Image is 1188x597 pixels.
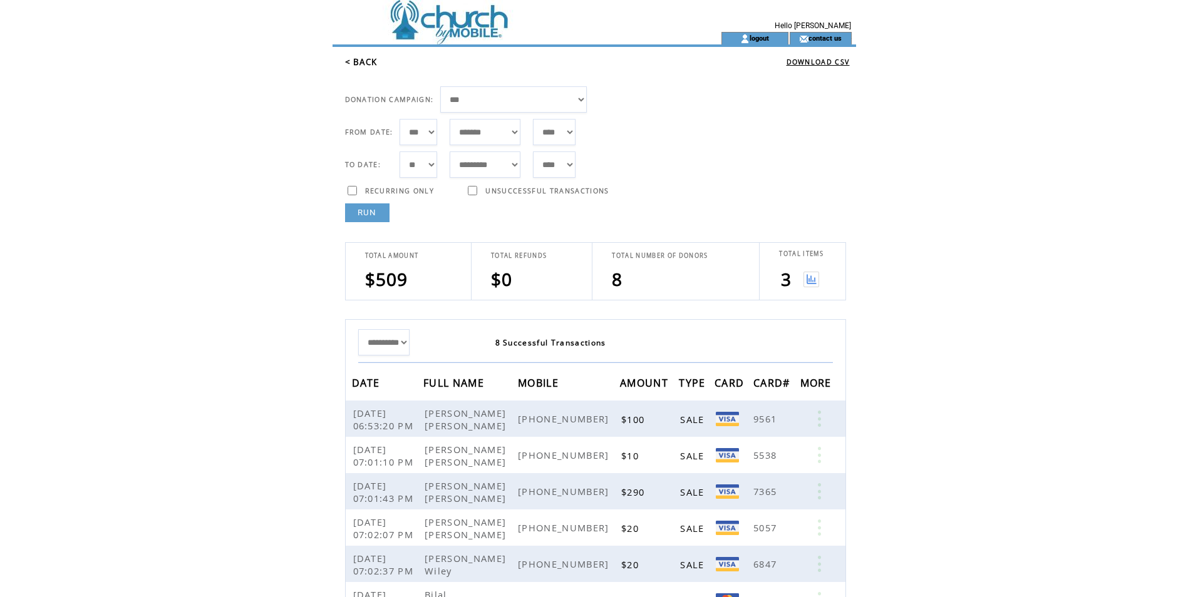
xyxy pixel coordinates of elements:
span: TYPE [679,373,708,396]
span: [PHONE_NUMBER] [518,558,612,570]
a: logout [750,34,769,42]
span: [DATE] 06:53:20 PM [353,407,417,432]
span: [PHONE_NUMBER] [518,412,612,425]
span: [DATE] 07:02:07 PM [353,516,417,541]
span: 5538 [753,449,780,461]
a: AMOUNT [620,379,671,386]
span: $0 [491,267,513,291]
span: 8 [612,267,622,291]
span: FROM DATE: [345,128,393,136]
span: 5057 [753,521,780,534]
span: MORE [800,373,835,396]
span: $10 [621,449,642,462]
span: 6847 [753,558,780,570]
span: [DATE] 07:01:43 PM [353,479,417,504]
img: Visa [716,521,739,535]
span: [PHONE_NUMBER] [518,449,612,461]
span: $20 [621,522,642,534]
img: contact_us_icon.gif [799,34,808,44]
img: View graph [803,272,819,287]
span: [PERSON_NAME] [PERSON_NAME] [425,443,509,468]
span: DATE [352,373,383,396]
span: [PERSON_NAME] [PERSON_NAME] [425,407,509,432]
span: FULL NAME [423,373,487,396]
span: $509 [365,267,408,291]
span: CARD [715,373,747,396]
span: TOTAL AMOUNT [365,252,419,260]
span: [PERSON_NAME] [PERSON_NAME] [425,516,509,541]
span: AMOUNT [620,373,671,396]
a: FULL NAME [423,379,487,386]
img: Visa [716,557,739,571]
a: contact us [808,34,842,42]
span: SALE [680,486,707,498]
span: [PHONE_NUMBER] [518,485,612,497]
a: CARD# [753,379,793,386]
span: Hello [PERSON_NAME] [775,21,851,30]
span: MOBILE [518,373,562,396]
span: CARD# [753,373,793,396]
a: MOBILE [518,379,562,386]
a: RUN [345,203,390,222]
span: DONATION CAMPAIGN: [345,95,434,104]
span: $20 [621,558,642,571]
span: SALE [680,413,707,426]
span: [PERSON_NAME] Wiley [425,552,506,577]
span: [DATE] 07:02:37 PM [353,552,417,577]
span: $290 [621,486,648,498]
span: UNSUCCESSFUL TRANSACTIONS [485,186,609,195]
span: [DATE] 07:01:10 PM [353,443,417,468]
a: DATE [352,379,383,386]
span: SALE [680,558,707,571]
span: TOTAL NUMBER OF DONORS [612,252,708,260]
span: TOTAL ITEMS [779,250,824,258]
a: TYPE [679,379,708,386]
span: 7365 [753,485,780,497]
span: [PERSON_NAME] [PERSON_NAME] [425,479,509,504]
img: Visa [716,412,739,426]
span: SALE [680,522,707,534]
a: < BACK [345,56,378,68]
img: VISA [716,448,739,462]
img: Visa [716,484,739,499]
img: account_icon.gif [740,34,750,44]
span: 3 [781,267,792,291]
span: $100 [621,413,648,426]
span: TOTAL REFUNDS [491,252,547,260]
span: TO DATE: [345,160,381,169]
a: CARD [715,379,747,386]
span: 9561 [753,412,780,425]
span: RECURRING ONLY [365,186,435,195]
span: 8 Successful Transactions [495,337,606,348]
span: SALE [680,449,707,462]
a: DOWNLOAD CSV [787,58,850,66]
span: [PHONE_NUMBER] [518,521,612,534]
